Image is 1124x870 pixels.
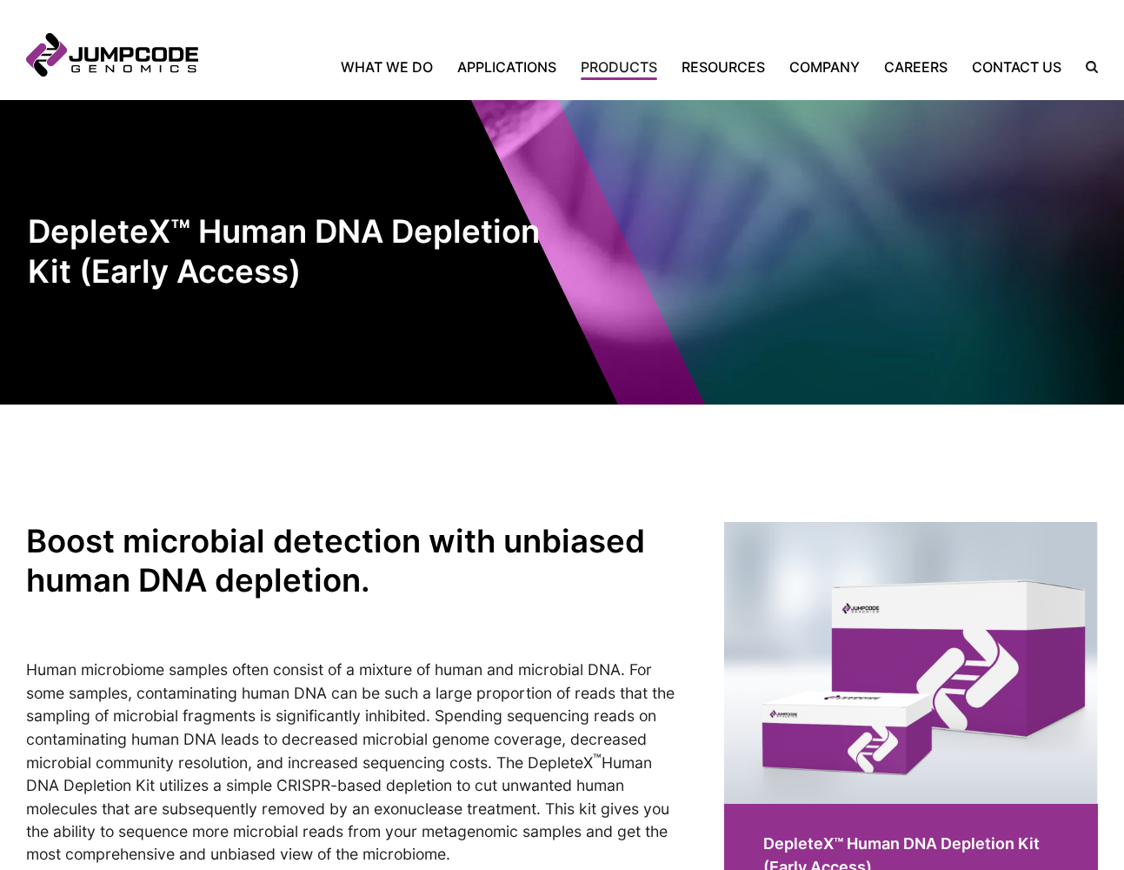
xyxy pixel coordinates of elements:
a: Careers [872,57,960,77]
h2: Boost microbial detection with unbiased human DNA depletion. [26,522,685,601]
sup: ™ [593,753,602,766]
a: Applications [445,57,569,77]
a: What We Do [341,57,445,77]
p: Human microbiome samples often consist of a mixture of human and microbial DNA. For some samples,... [26,659,685,866]
a: Company [777,57,872,77]
a: Resources [669,57,777,77]
a: Contact Us [960,57,1074,77]
h1: DepleteX™ Human DNA Depletion Kit (Early Access) [28,212,590,291]
label: Search the site. [1074,61,1098,73]
a: Products [569,57,669,77]
nav: Primary Navigation [198,57,1074,77]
